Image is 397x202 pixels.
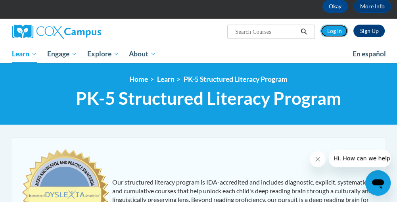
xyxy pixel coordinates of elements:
[129,75,148,83] a: Home
[184,75,288,83] a: PK-5 Structured Literacy Program
[353,50,386,58] span: En español
[129,49,156,59] span: About
[353,25,385,37] a: Register
[12,49,37,59] span: Learn
[124,45,161,63] a: About
[87,49,119,59] span: Explore
[12,25,101,39] img: Cox Campus
[347,46,391,62] a: En español
[42,45,82,63] a: Engage
[329,150,391,167] iframe: Message from company
[5,6,64,12] span: Hi. How can we help?
[6,45,391,63] div: Main menu
[320,25,348,37] a: Log In
[298,27,310,37] button: Search
[7,45,42,63] a: Learn
[157,75,175,83] a: Learn
[310,151,326,167] iframe: Close message
[76,88,341,109] span: PK-5 Structured Literacy Program
[365,170,391,196] iframe: Button to launch messaging window
[12,25,128,39] a: Cox Campus
[234,27,298,37] input: Search Courses
[47,49,77,59] span: Engage
[82,45,124,63] a: Explore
